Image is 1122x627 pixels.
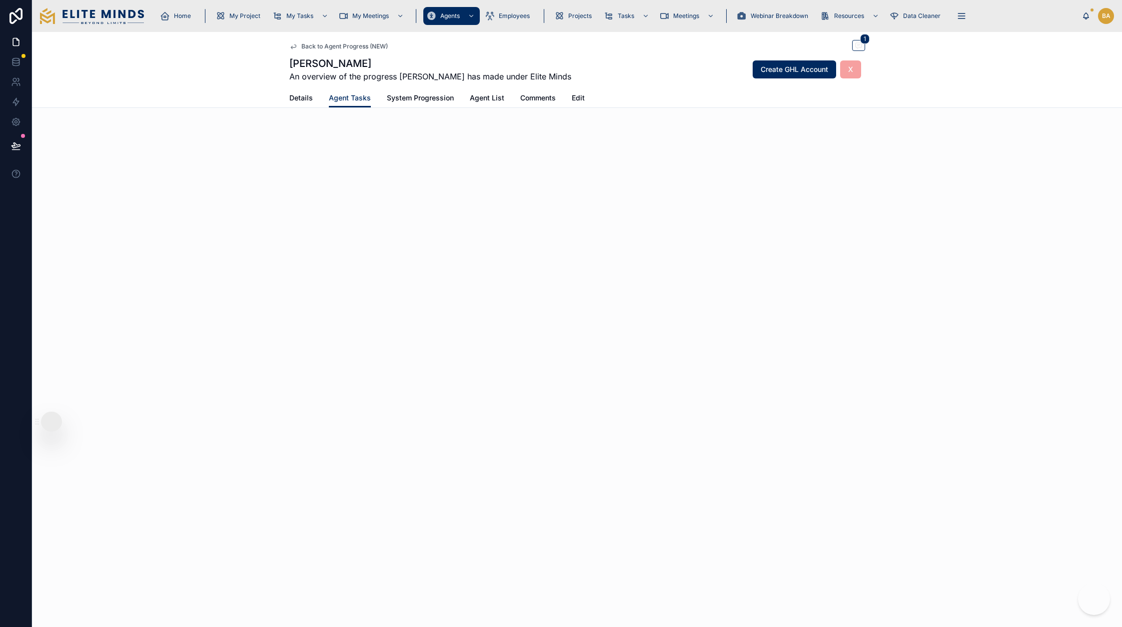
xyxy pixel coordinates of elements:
[387,93,454,103] span: System Progression
[229,12,260,20] span: My Project
[352,12,389,20] span: My Meetings
[329,93,371,103] span: Agent Tasks
[289,42,388,50] a: Back to Agent Progress (NEW)
[618,12,634,20] span: Tasks
[734,7,815,25] a: Webinar Breakdown
[572,93,585,103] span: Edit
[329,89,371,108] a: Agent Tasks
[335,7,409,25] a: My Meetings
[499,12,530,20] span: Employees
[834,12,864,20] span: Resources
[286,12,313,20] span: My Tasks
[470,89,504,109] a: Agent List
[673,12,699,20] span: Meetings
[289,89,313,109] a: Details
[656,7,719,25] a: Meetings
[1078,583,1110,615] iframe: Botpress
[860,34,870,44] span: 1
[301,42,388,50] span: Back to Agent Progress (NEW)
[886,7,948,25] a: Data Cleaner
[520,93,556,103] span: Comments
[152,5,1082,27] div: scrollable content
[289,70,571,82] span: An overview of the progress [PERSON_NAME] has made under Elite Minds
[212,7,267,25] a: My Project
[470,93,504,103] span: Agent List
[289,56,571,70] h1: [PERSON_NAME]
[174,12,191,20] span: Home
[761,64,828,74] span: Create GHL Account
[751,12,808,20] span: Webinar Breakdown
[753,60,836,78] button: Create GHL Account
[387,89,454,109] a: System Progression
[40,8,144,24] img: App logo
[520,89,556,109] a: Comments
[852,40,865,52] button: 1
[269,7,333,25] a: My Tasks
[601,7,654,25] a: Tasks
[817,7,884,25] a: Resources
[423,7,480,25] a: Agents
[157,7,198,25] a: Home
[568,12,592,20] span: Projects
[551,7,599,25] a: Projects
[903,12,941,20] span: Data Cleaner
[572,89,585,109] a: Edit
[440,12,460,20] span: Agents
[1102,12,1111,20] span: BA
[289,93,313,103] span: Details
[482,7,537,25] a: Employees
